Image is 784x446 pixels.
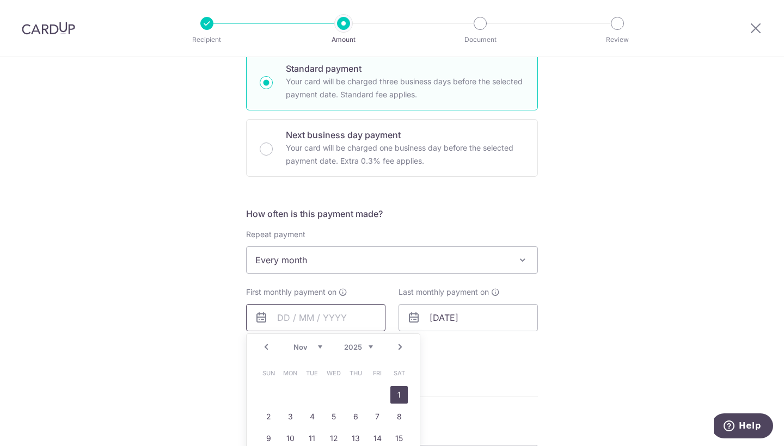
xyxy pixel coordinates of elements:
[286,75,524,101] p: Your card will be charged three business days before the selected payment date. Standard fee appl...
[247,247,537,273] span: Every month
[577,34,658,45] p: Review
[303,34,384,45] p: Amount
[399,304,538,331] input: DD / MM / YYYY
[260,364,277,382] span: Sunday
[246,304,385,331] input: DD / MM / YYYY
[246,287,336,298] span: First monthly payment on
[286,62,524,75] p: Standard payment
[246,229,305,240] label: Repeat payment
[303,408,321,425] a: 4
[369,364,386,382] span: Friday
[390,386,408,404] a: 1
[390,408,408,425] a: 8
[286,128,524,141] p: Next business day payment
[440,34,520,45] p: Document
[399,287,489,298] span: Last monthly payment on
[347,364,364,382] span: Thursday
[286,141,524,168] p: Your card will be charged one business day before the selected payment date. Extra 0.3% fee applies.
[303,364,321,382] span: Tuesday
[246,207,538,220] h5: How often is this payment made?
[281,364,299,382] span: Monday
[325,408,342,425] a: 5
[325,364,342,382] span: Wednesday
[369,408,386,425] a: 7
[260,340,273,354] a: Prev
[714,413,773,441] iframe: Opens a widget where you can find more information
[246,246,538,274] span: Every month
[347,408,364,425] a: 6
[390,364,408,382] span: Saturday
[281,408,299,425] a: 3
[22,22,75,35] img: CardUp
[260,408,277,425] a: 2
[394,340,407,354] a: Next
[167,34,247,45] p: Recipient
